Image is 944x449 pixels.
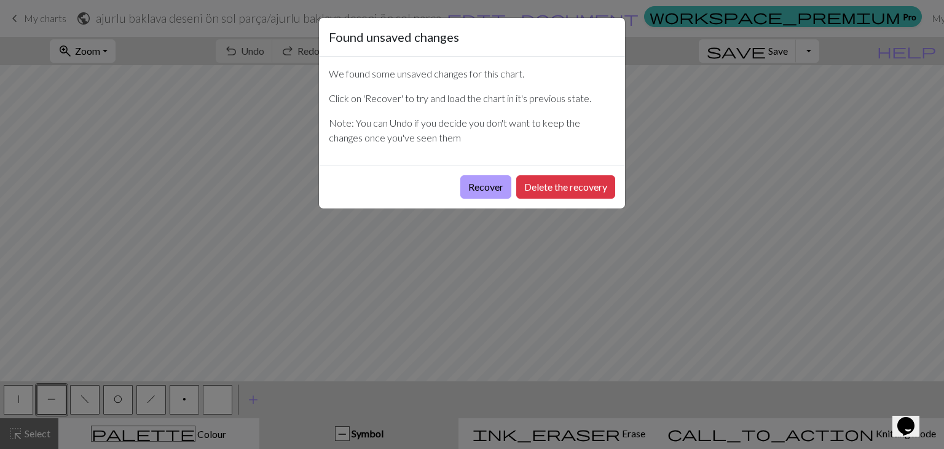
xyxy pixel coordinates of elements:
[329,91,615,106] p: Click on 'Recover' to try and load the chart in it's previous state.
[516,175,615,199] button: Delete the recovery
[329,28,459,46] h5: Found unsaved changes
[892,400,932,437] iframe: chat widget
[329,66,615,81] p: We found some unsaved changes for this chart.
[460,175,511,199] button: Recover
[329,116,615,145] p: Note: You can Undo if you decide you don't want to keep the changes once you've seen them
